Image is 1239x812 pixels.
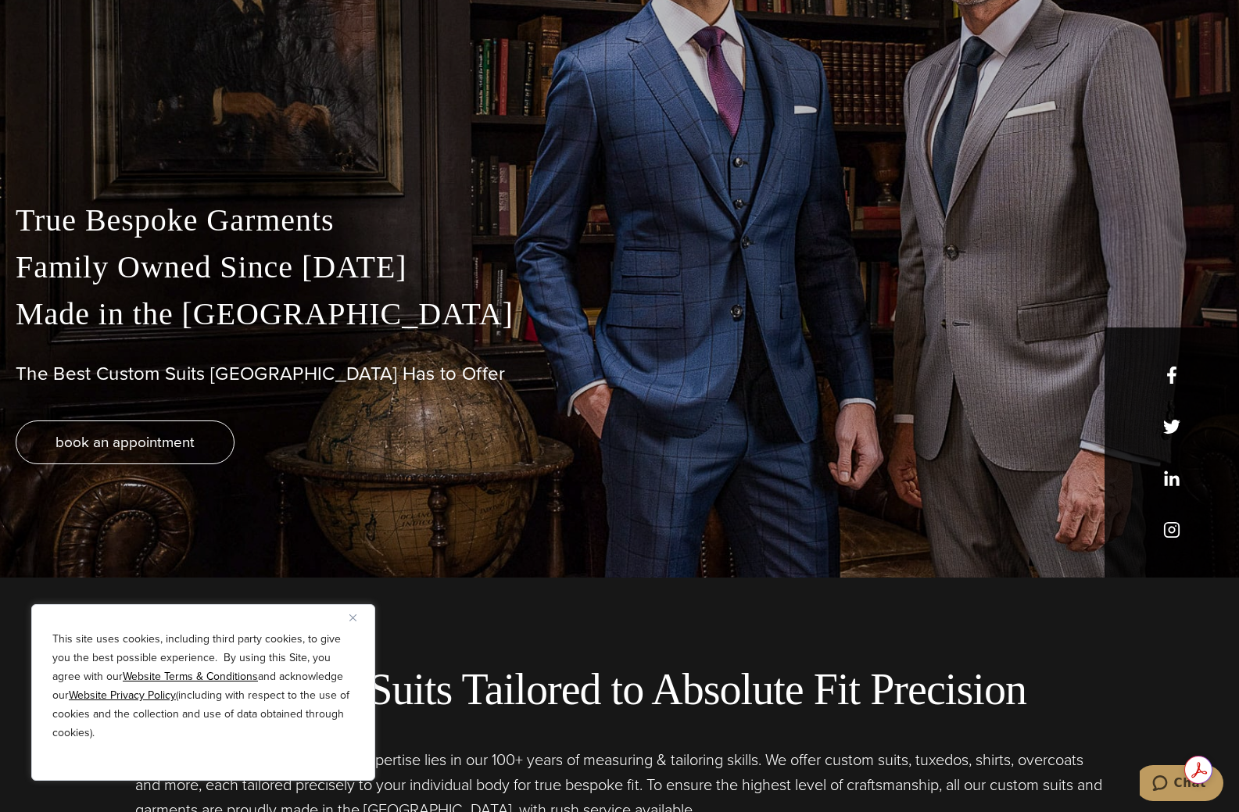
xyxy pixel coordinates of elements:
img: Close [349,614,356,621]
h2: Bespoke Suits Tailored to Absolute Fit Precision [16,664,1223,716]
a: Website Terms & Conditions [123,668,258,685]
h1: The Best Custom Suits [GEOGRAPHIC_DATA] Has to Offer [16,363,1223,385]
a: book an appointment [16,420,235,464]
p: This site uses cookies, including third party cookies, to give you the best possible experience. ... [52,630,354,742]
button: Close [349,608,368,627]
p: True Bespoke Garments Family Owned Since [DATE] Made in the [GEOGRAPHIC_DATA] [16,197,1223,338]
a: Website Privacy Policy [69,687,176,703]
iframe: Opens a widget where you can chat to one of our agents [1140,765,1223,804]
span: book an appointment [56,431,195,453]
